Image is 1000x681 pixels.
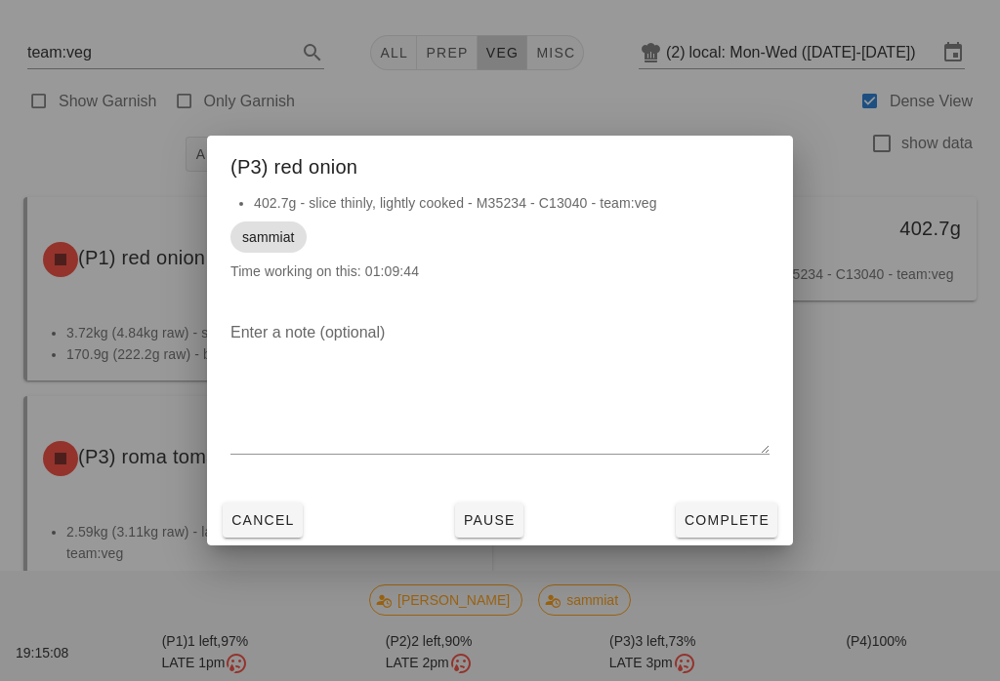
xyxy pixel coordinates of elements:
[463,512,516,528] span: Pause
[684,512,770,528] span: Complete
[254,192,770,214] li: 402.7g - slice thinly, lightly cooked - M35234 - C13040 - team:veg
[207,136,793,192] div: (P3) red onion
[207,192,793,301] div: Time working on this: 01:09:44
[223,502,303,538] button: Cancel
[455,502,523,538] button: Pause
[230,512,295,528] span: Cancel
[242,221,295,253] span: sammiat
[676,502,777,538] button: Complete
